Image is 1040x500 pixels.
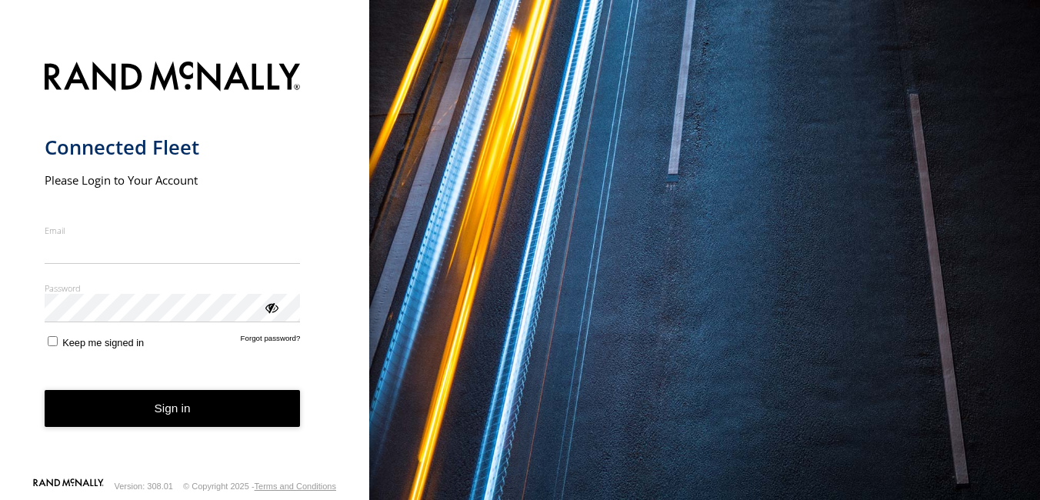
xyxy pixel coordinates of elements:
span: Keep me signed in [62,337,144,348]
button: Sign in [45,390,301,428]
a: Terms and Conditions [255,482,336,491]
h1: Connected Fleet [45,135,301,160]
form: main [45,52,325,477]
div: ViewPassword [263,299,278,315]
img: Rand McNally [45,58,301,98]
label: Email [45,225,301,236]
h2: Please Login to Your Account [45,172,301,188]
input: Keep me signed in [48,336,58,346]
div: Version: 308.01 [115,482,173,491]
a: Forgot password? [241,334,301,348]
div: © Copyright 2025 - [183,482,336,491]
label: Password [45,282,301,294]
a: Visit our Website [33,478,104,494]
